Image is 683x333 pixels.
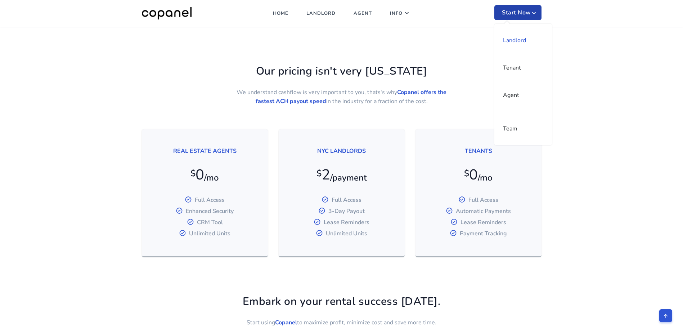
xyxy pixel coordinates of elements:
[275,319,297,327] span: Copanel
[287,228,396,239] li: Unlimited Units
[330,171,367,184] span: /payment
[494,115,552,142] a: Team
[150,217,259,228] li: CRM Tool
[234,88,450,106] p: We understand cashflow is very important to you, thats's why in the industry for a fraction of th...
[196,164,204,186] span: 0
[150,228,259,239] li: Unlimited Units
[494,27,552,54] a: Landlord
[469,164,478,186] span: 0
[287,217,396,228] li: Lease Reminders
[142,63,542,79] h4: Our pricing isn't very [US_STATE]
[464,167,469,186] span: $
[287,205,396,217] li: 3-Day Payout
[424,147,533,155] h6: Tenants
[494,81,552,109] a: Agent
[287,194,396,205] li: Full Access
[494,5,542,20] button: Start Now
[150,194,259,205] li: Full Access
[204,171,219,184] span: /mo
[150,147,259,155] h6: Real Estate Agents
[150,205,259,217] li: Enhanced Security
[424,194,533,205] li: Full Access
[142,293,542,310] h4: Embark on your rental success [DATE].
[322,164,330,186] span: 2
[478,171,493,184] span: /mo
[424,228,533,239] li: Payment Tracking
[494,54,552,81] a: Tenant
[287,147,396,155] h6: NYC Landlords
[190,167,196,186] span: $
[424,205,533,217] li: Automatic Payments
[316,167,322,186] span: $
[234,318,450,328] p: Start using to maximize profit, minimize cost and save more time.
[424,217,533,228] li: Lease Reminders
